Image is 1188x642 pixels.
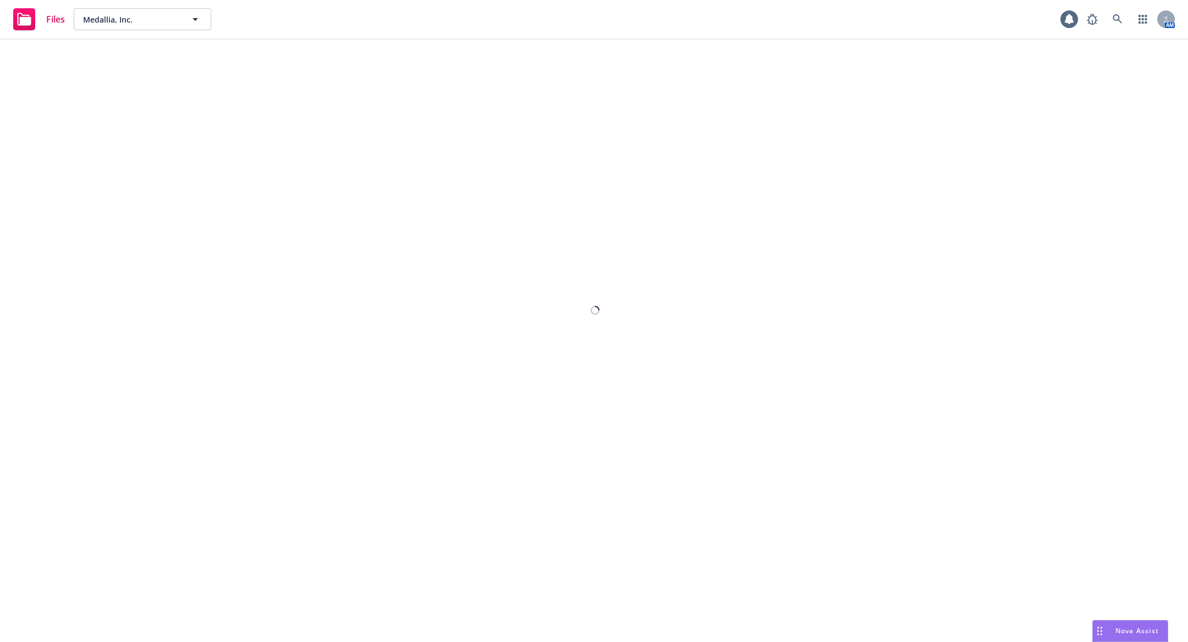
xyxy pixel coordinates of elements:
a: Switch app [1132,8,1154,30]
a: Search [1107,8,1129,30]
a: Report a Bug [1081,8,1103,30]
div: Drag to move [1093,621,1107,641]
span: Medallia, Inc. [83,14,178,25]
a: Files [9,4,69,35]
button: Medallia, Inc. [74,8,211,30]
button: Nova Assist [1092,620,1168,642]
span: Nova Assist [1115,626,1159,635]
span: Files [46,15,65,24]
